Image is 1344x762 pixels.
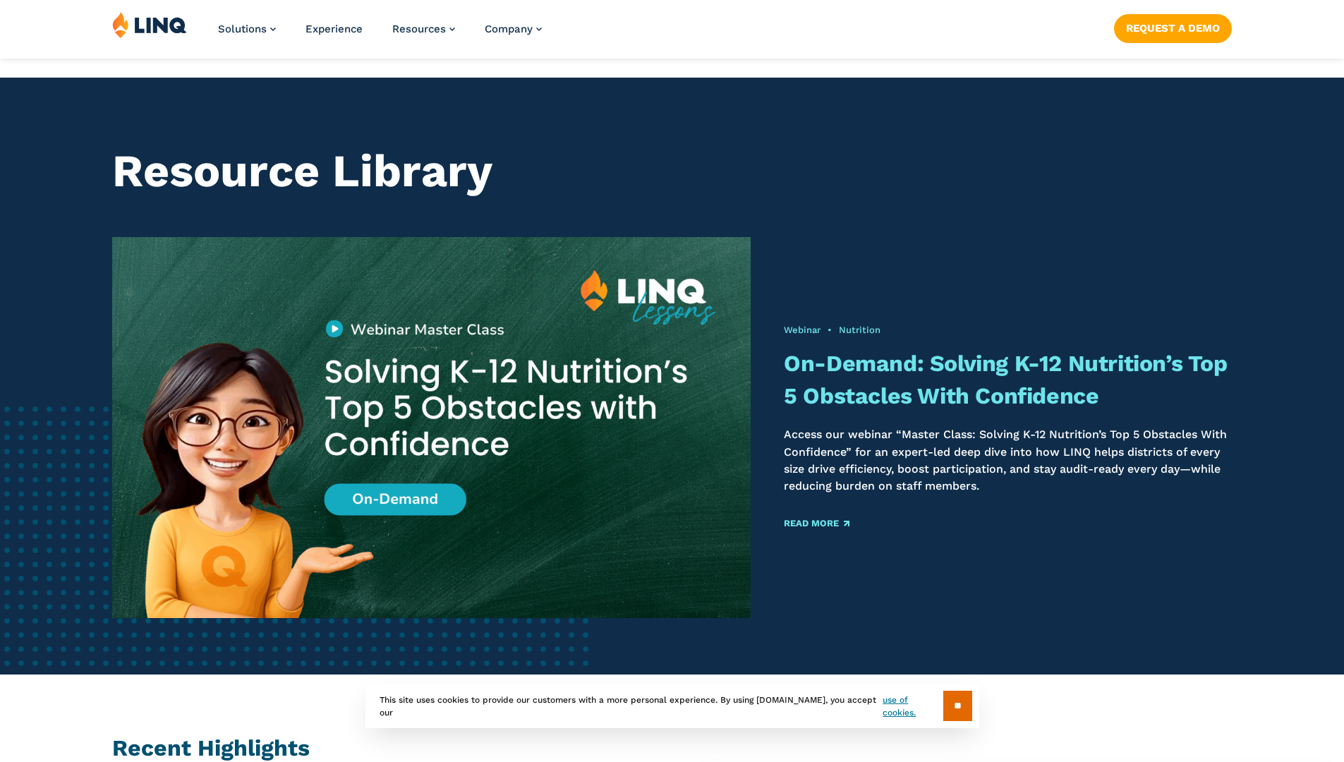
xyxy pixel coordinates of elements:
[784,519,849,528] a: Read More
[218,23,276,35] a: Solutions
[392,23,455,35] a: Resources
[1114,14,1232,42] a: Request a Demo
[305,23,363,35] a: Experience
[839,325,880,335] a: Nutrition
[485,23,542,35] a: Company
[784,324,1232,337] div: •
[112,145,1232,198] h1: Resource Library
[218,23,267,35] span: Solutions
[112,11,187,38] img: LINQ | K‑12 Software
[883,694,943,719] a: use of cookies.
[784,325,821,335] a: Webinar
[392,23,446,35] span: Resources
[784,350,1227,409] a: On-Demand: Solving K-12 Nutrition’s Top 5 Obstacles With Confidence
[218,11,542,58] nav: Primary Navigation
[1114,11,1232,42] nav: Button Navigation
[485,23,533,35] span: Company
[784,426,1232,495] p: Access our webinar “Master Class: Solving K-12 Nutrition’s Top 5 Obstacles With Confidence” for a...
[365,684,979,728] div: This site uses cookies to provide our customers with a more personal experience. By using [DOMAIN...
